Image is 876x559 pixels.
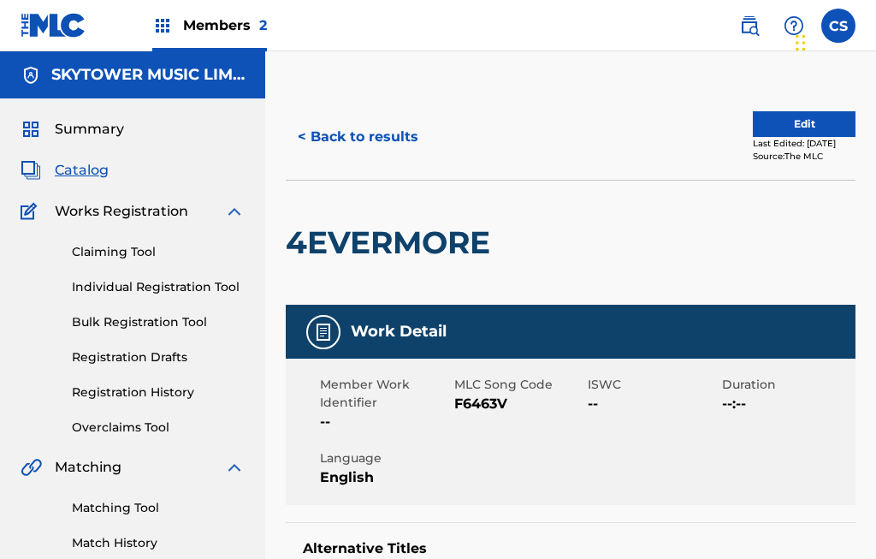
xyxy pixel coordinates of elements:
[784,15,804,36] img: help
[259,17,267,33] span: 2
[72,534,245,552] a: Match History
[454,394,584,414] span: F6463V
[313,322,334,342] img: Work Detail
[183,15,267,35] span: Members
[21,160,109,181] a: CatalogCatalog
[72,243,245,261] a: Claiming Tool
[21,65,41,86] img: Accounts
[722,394,852,414] span: --:--
[588,376,718,394] span: ISWC
[72,384,245,401] a: Registration History
[72,499,245,517] a: Matching Tool
[320,467,450,488] span: English
[753,111,855,137] button: Edit
[55,160,109,181] span: Catalog
[828,330,876,476] iframe: Resource Center
[152,15,173,36] img: Top Rightsholders
[320,449,450,467] span: Language
[739,15,760,36] img: search
[732,9,766,43] a: Public Search
[286,116,430,158] button: < Back to results
[351,322,447,342] h5: Work Detail
[753,137,855,150] div: Last Edited: [DATE]
[224,457,245,478] img: expand
[777,9,811,43] div: Help
[454,376,584,394] span: MLC Song Code
[21,160,41,181] img: Catalog
[286,223,499,262] h2: 4EVERMORE
[320,376,450,412] span: Member Work Identifier
[588,394,718,414] span: --
[55,201,188,222] span: Works Registration
[72,419,245,437] a: Overclaims Tool
[21,119,124,140] a: SummarySummary
[320,412,450,432] span: --
[753,150,855,163] div: Source: The MLC
[21,119,41,140] img: Summary
[21,13,86,38] img: MLC Logo
[55,457,121,478] span: Matching
[72,313,245,331] a: Bulk Registration Tool
[72,348,245,366] a: Registration Drafts
[796,17,806,68] div: Drag
[21,201,43,222] img: Works Registration
[303,540,838,557] h5: Alternative Titles
[224,201,245,222] img: expand
[72,278,245,296] a: Individual Registration Tool
[55,119,124,140] span: Summary
[51,65,245,85] h5: SKYTOWER MUSIC LIMITED
[722,376,852,394] span: Duration
[21,457,42,478] img: Matching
